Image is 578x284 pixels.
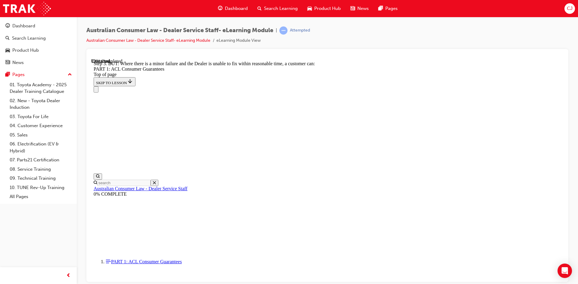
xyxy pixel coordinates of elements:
[7,96,74,112] a: 02. New - Toyota Dealer Induction
[12,59,24,66] div: News
[307,5,312,12] span: car-icon
[12,47,39,54] div: Product Hub
[7,139,74,155] a: 06. Electrification (EV & Hybrid)
[350,5,355,12] span: news-icon
[5,72,10,78] span: pages-icon
[264,5,298,12] span: Search Learning
[314,5,341,12] span: Product Hub
[7,155,74,165] a: 07. Parts21 Certification
[2,19,44,28] button: SKIP TO LESSON
[5,36,10,41] span: search-icon
[346,2,374,15] a: news-iconNews
[2,69,74,80] button: Pages
[2,13,470,19] div: Top of page
[374,2,402,15] a: pages-iconPages
[7,80,74,96] a: 01. Toyota Academy - 2025 Dealer Training Catalogue
[5,60,10,66] span: news-icon
[12,71,25,78] div: Pages
[5,22,42,26] span: SKIP TO LESSON
[3,2,51,15] img: Trak
[2,57,74,68] a: News
[567,5,573,12] span: CJ
[7,165,74,174] a: 08. Service Training
[59,121,67,127] button: Close search menu
[7,112,74,121] a: 03. Toyota For Life
[2,2,470,8] div: Step 3. BUT: Where there is a minor failure and the Dealer is unable to fix within reasonable tim...
[7,130,74,140] a: 05. Sales
[279,26,287,35] span: learningRecordVerb_ATTEMPT-icon
[216,37,261,44] li: eLearning Module View
[5,23,10,29] span: guage-icon
[290,28,310,33] div: Attempted
[385,5,398,12] span: Pages
[2,19,74,69] button: DashboardSearch LearningProduct HubNews
[68,71,72,79] span: up-icon
[86,27,273,34] span: Australian Consumer Law - Dealer Service Staff- eLearning Module
[253,2,303,15] a: search-iconSearch Learning
[2,28,7,34] button: Close navigation menu
[2,133,470,138] div: 0% COMPLETE
[66,272,71,279] span: prev-icon
[218,5,222,12] span: guage-icon
[276,27,277,34] span: |
[213,2,253,15] a: guage-iconDashboard
[5,48,10,53] span: car-icon
[257,5,262,12] span: search-icon
[2,45,74,56] a: Product Hub
[2,33,74,44] a: Search Learning
[2,115,11,121] button: Open search menu
[558,264,572,278] div: Open Intercom Messenger
[7,183,74,192] a: 10. TUNE Rev-Up Training
[86,38,210,43] a: Australian Consumer Law - Dealer Service Staff- eLearning Module
[12,35,46,42] div: Search Learning
[6,121,59,127] input: Search
[7,192,74,201] a: All Pages
[7,121,74,130] a: 04. Customer Experience
[2,8,470,13] div: PART 1: ACL Consumer Guarantees
[225,5,248,12] span: Dashboard
[378,5,383,12] span: pages-icon
[12,23,35,29] div: Dashboard
[357,5,369,12] span: News
[2,20,74,32] a: Dashboard
[7,174,74,183] a: 09. Technical Training
[2,127,96,133] a: Australian Consumer Law - Dealer Service Staff
[303,2,346,15] a: car-iconProduct Hub
[564,3,575,14] button: CJ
